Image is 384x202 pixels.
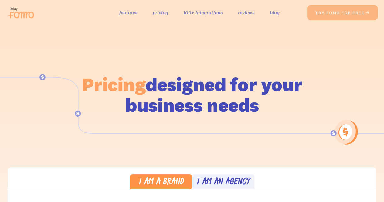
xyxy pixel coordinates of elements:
[238,8,255,17] a: reviews
[153,8,168,17] a: pricing
[82,73,146,96] span: Pricing
[82,74,303,115] h1: designed for your business needs
[365,10,370,15] span: 
[119,8,138,17] a: features
[307,5,378,20] a: try fomo for free
[270,8,280,17] a: blog
[138,178,184,187] div: I am a brand
[196,178,250,187] div: I am an agency
[183,8,223,17] a: 100+ integrations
